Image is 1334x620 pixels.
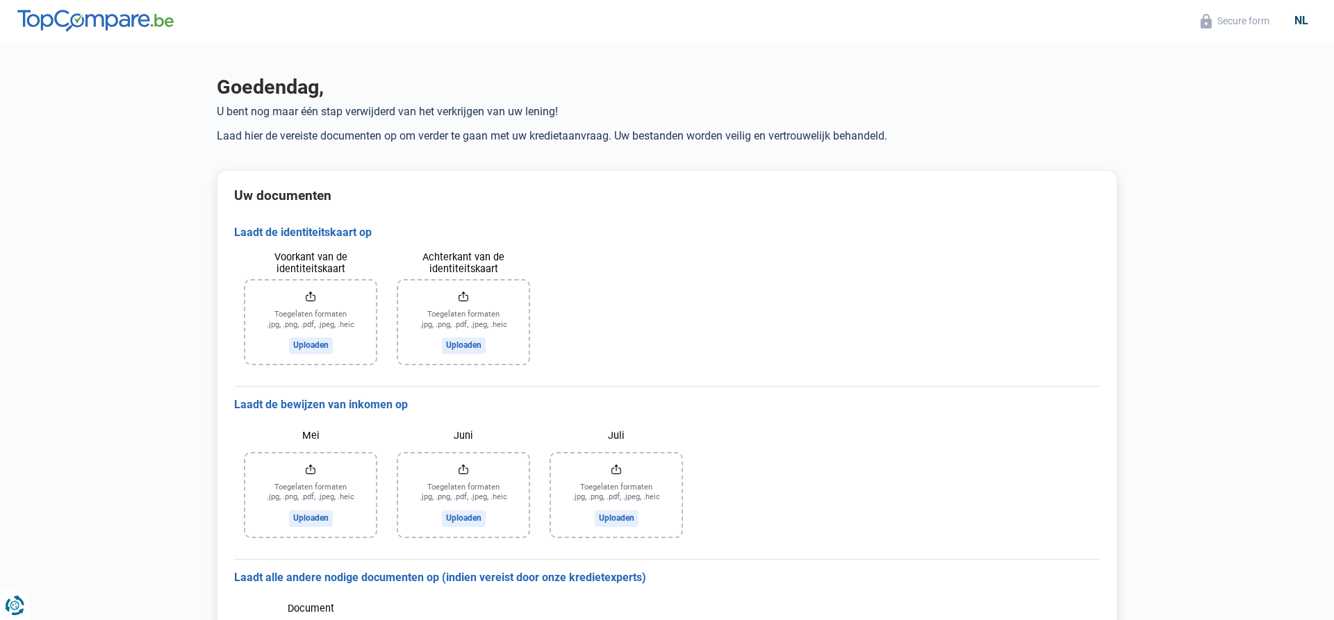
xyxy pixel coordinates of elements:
div: nl [1286,14,1317,27]
p: Laad hier de vereiste documenten op om verder te gaan met uw kredietaanvraag. Uw bestanden worden... [217,129,1117,142]
label: Mei [245,424,376,448]
h1: Goedendag, [217,75,1117,99]
label: Achterkant van de identiteitskaart [398,251,529,275]
label: Juli [551,424,682,448]
label: Voorkant van de identiteitskaart [245,251,376,275]
img: TopCompare.be [17,10,174,32]
h3: Laadt alle andere nodige documenten op (indien vereist door onze kredietexperts) [234,571,1100,585]
p: U bent nog maar één stap verwijderd van het verkrijgen van uw lening! [217,105,1117,118]
h2: Uw documenten [234,187,1100,203]
button: Secure form [1196,13,1274,29]
label: Juni [398,424,529,448]
h3: Laadt de bewijzen van inkomen op [234,398,1100,412]
h3: Laadt de identiteitskaart op [234,226,1100,240]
